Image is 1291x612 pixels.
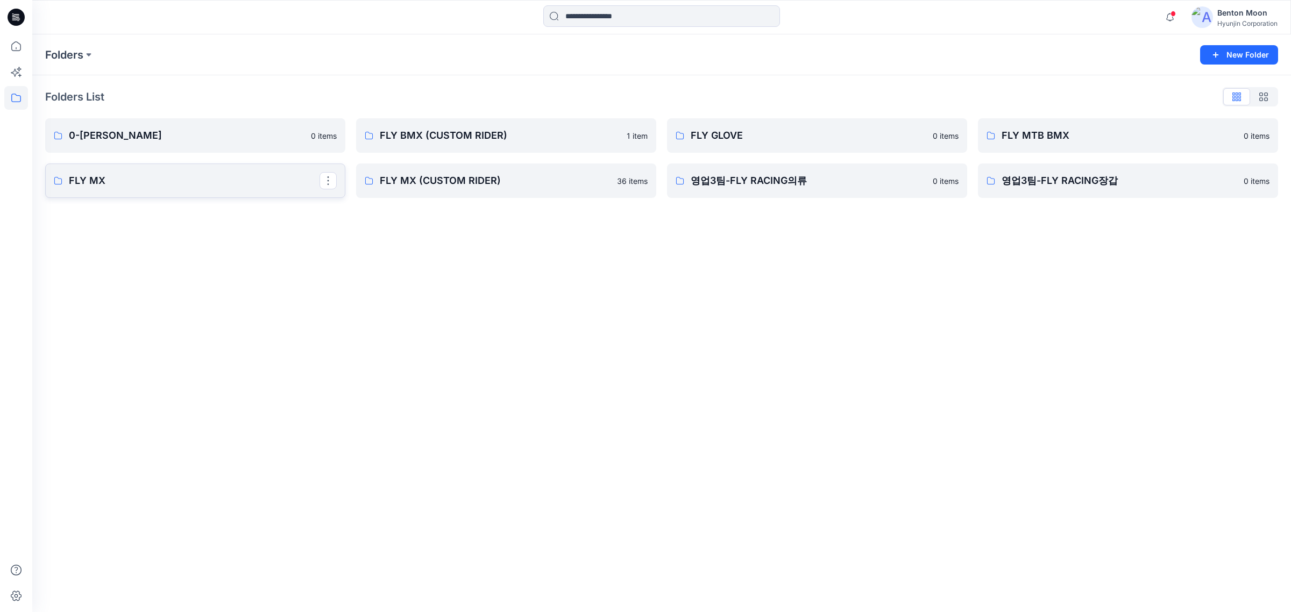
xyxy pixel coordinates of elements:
[380,173,611,188] p: FLY MX (CUSTOM RIDER)
[1002,173,1237,188] p: 영업3팀-FLY RACING장갑
[1244,175,1269,187] p: 0 items
[356,163,656,198] a: FLY MX (CUSTOM RIDER)36 items
[45,89,104,105] p: Folders List
[627,130,648,141] p: 1 item
[1200,45,1278,65] button: New Folder
[691,173,926,188] p: 영업3팀-FLY RACING의류
[1244,130,1269,141] p: 0 items
[69,173,320,188] p: FLY MX
[311,130,337,141] p: 0 items
[1217,6,1278,19] div: Benton Moon
[617,175,648,187] p: 36 items
[667,118,967,153] a: FLY GLOVE0 items
[45,163,345,198] a: FLY MX
[45,47,83,62] a: Folders
[978,118,1278,153] a: FLY MTB BMX0 items
[356,118,656,153] a: FLY BMX (CUSTOM RIDER)1 item
[45,118,345,153] a: 0-[PERSON_NAME]0 items
[380,128,620,143] p: FLY BMX (CUSTOM RIDER)
[933,130,959,141] p: 0 items
[667,163,967,198] a: 영업3팀-FLY RACING의류0 items
[1191,6,1213,28] img: avatar
[691,128,926,143] p: FLY GLOVE
[1002,128,1237,143] p: FLY MTB BMX
[69,128,304,143] p: 0-[PERSON_NAME]
[1217,19,1278,27] div: Hyunjin Corporation
[933,175,959,187] p: 0 items
[978,163,1278,198] a: 영업3팀-FLY RACING장갑0 items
